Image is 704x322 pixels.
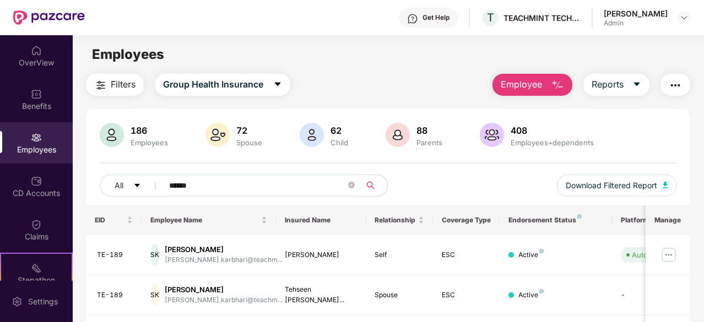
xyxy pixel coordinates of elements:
div: Auto Verified [632,249,676,260]
img: svg+xml;base64,PHN2ZyB4bWxucz0iaHR0cDovL3d3dy53My5vcmcvMjAwMC9zdmciIHdpZHRoPSIyMSIgaGVpZ2h0PSIyMC... [31,263,42,274]
button: Group Health Insurancecaret-down [155,74,290,96]
div: SK [150,244,159,266]
div: Admin [604,19,668,28]
div: TE-189 [97,250,133,260]
span: EID [95,216,125,225]
img: svg+xml;base64,PHN2ZyB4bWxucz0iaHR0cDovL3d3dy53My5vcmcvMjAwMC9zdmciIHhtbG5zOnhsaW5rPSJodHRwOi8vd3... [386,123,410,147]
img: manageButton [660,246,678,264]
div: [PERSON_NAME] [165,244,283,255]
img: svg+xml;base64,PHN2ZyBpZD0iQ0RfQWNjb3VudHMiIGRhdGEtbmFtZT0iQ0QgQWNjb3VudHMiIHhtbG5zPSJodHRwOi8vd3... [31,176,42,187]
span: close-circle [348,181,355,191]
img: svg+xml;base64,PHN2ZyB4bWxucz0iaHR0cDovL3d3dy53My5vcmcvMjAwMC9zdmciIHhtbG5zOnhsaW5rPSJodHRwOi8vd3... [205,123,230,147]
div: Endorsement Status [508,216,603,225]
span: Filters [111,78,136,91]
th: Insured Name [276,205,366,235]
div: 186 [128,125,170,136]
th: Relationship [366,205,433,235]
div: Child [328,138,350,147]
div: Tehseen [PERSON_NAME]... [285,285,357,305]
div: ESC [442,290,491,301]
img: svg+xml;base64,PHN2ZyBpZD0iSG9tZSIgeG1sbnM9Imh0dHA6Ly93d3cudzMub3JnLzIwMDAvc3ZnIiB3aWR0aD0iMjAiIG... [31,45,42,56]
div: SK [150,284,159,306]
img: svg+xml;base64,PHN2ZyBpZD0iRHJvcGRvd24tMzJ4MzIiIHhtbG5zPSJodHRwOi8vd3d3LnczLm9yZy8yMDAwL3N2ZyIgd2... [680,13,689,22]
img: svg+xml;base64,PHN2ZyB4bWxucz0iaHR0cDovL3d3dy53My5vcmcvMjAwMC9zdmciIHhtbG5zOnhsaW5rPSJodHRwOi8vd3... [551,79,564,92]
div: Active [518,290,544,301]
div: TEACHMINT TECHNOLOGIES PRIVATE LIMITED [503,13,581,23]
img: svg+xml;base64,PHN2ZyB4bWxucz0iaHR0cDovL3d3dy53My5vcmcvMjAwMC9zdmciIHdpZHRoPSI4IiBoZWlnaHQ9IjgiIH... [539,289,544,293]
button: Download Filtered Report [557,174,677,197]
div: Settings [25,296,61,307]
img: svg+xml;base64,PHN2ZyB4bWxucz0iaHR0cDovL3d3dy53My5vcmcvMjAwMC9zdmciIHhtbG5zOnhsaW5rPSJodHRwOi8vd3... [480,123,504,147]
span: Download Filtered Report [566,179,657,192]
div: Stepathon [1,275,72,286]
td: - [612,275,690,315]
div: 72 [234,125,264,136]
div: [PERSON_NAME] [604,8,668,19]
img: svg+xml;base64,PHN2ZyB4bWxucz0iaHR0cDovL3d3dy53My5vcmcvMjAwMC9zdmciIHhtbG5zOnhsaW5rPSJodHRwOi8vd3... [663,182,668,188]
span: caret-down [632,80,641,90]
div: [PERSON_NAME] [165,285,283,295]
span: search [360,181,382,190]
img: New Pazcare Logo [13,10,85,25]
div: Active [518,250,544,260]
img: svg+xml;base64,PHN2ZyB4bWxucz0iaHR0cDovL3d3dy53My5vcmcvMjAwMC9zdmciIHdpZHRoPSI4IiBoZWlnaHQ9IjgiIH... [539,249,544,253]
div: Get Help [423,13,450,22]
div: Employees [128,138,170,147]
span: T [487,11,494,24]
div: ESC [442,250,491,260]
span: Employees [92,46,164,62]
th: Coverage Type [433,205,500,235]
img: svg+xml;base64,PHN2ZyBpZD0iRW1wbG95ZWVzIiB4bWxucz0iaHR0cDovL3d3dy53My5vcmcvMjAwMC9zdmciIHdpZHRoPS... [31,132,42,143]
img: svg+xml;base64,PHN2ZyBpZD0iSGVscC0zMngzMiIgeG1sbnM9Imh0dHA6Ly93d3cudzMub3JnLzIwMDAvc3ZnIiB3aWR0aD... [407,13,418,24]
span: close-circle [348,182,355,188]
img: svg+xml;base64,PHN2ZyBpZD0iQ2xhaW0iIHhtbG5zPSJodHRwOi8vd3d3LnczLm9yZy8yMDAwL3N2ZyIgd2lkdGg9IjIwIi... [31,219,42,230]
div: Parents [414,138,445,147]
th: EID [86,205,142,235]
img: svg+xml;base64,PHN2ZyB4bWxucz0iaHR0cDovL3d3dy53My5vcmcvMjAwMC9zdmciIHdpZHRoPSIyNCIgaGVpZ2h0PSIyNC... [94,79,107,92]
div: 88 [414,125,445,136]
div: Spouse [234,138,264,147]
div: Self [375,250,424,260]
div: Spouse [375,290,424,301]
span: Group Health Insurance [163,78,263,91]
button: Filters [86,74,144,96]
button: Reportscaret-down [583,74,649,96]
span: Reports [592,78,624,91]
div: [PERSON_NAME].karbhari@teachm... [165,255,283,265]
th: Manage [646,205,690,235]
div: 408 [508,125,596,136]
button: Employee [492,74,572,96]
span: Employee [501,78,542,91]
span: All [115,179,123,192]
img: svg+xml;base64,PHN2ZyB4bWxucz0iaHR0cDovL3d3dy53My5vcmcvMjAwMC9zdmciIHhtbG5zOnhsaW5rPSJodHRwOi8vd3... [300,123,324,147]
span: Relationship [375,216,416,225]
span: caret-down [133,182,141,190]
img: svg+xml;base64,PHN2ZyB4bWxucz0iaHR0cDovL3d3dy53My5vcmcvMjAwMC9zdmciIHdpZHRoPSI4IiBoZWlnaHQ9IjgiIH... [577,214,582,219]
button: Allcaret-down [100,174,167,197]
img: svg+xml;base64,PHN2ZyB4bWxucz0iaHR0cDovL3d3dy53My5vcmcvMjAwMC9zdmciIHhtbG5zOnhsaW5rPSJodHRwOi8vd3... [100,123,124,147]
div: Employees+dependents [508,138,596,147]
img: svg+xml;base64,PHN2ZyBpZD0iQmVuZWZpdHMiIHhtbG5zPSJodHRwOi8vd3d3LnczLm9yZy8yMDAwL3N2ZyIgd2lkdGg9Ij... [31,89,42,100]
div: Platform Status [621,216,681,225]
div: [PERSON_NAME] [285,250,357,260]
span: Employee Name [150,216,259,225]
th: Employee Name [142,205,276,235]
div: TE-189 [97,290,133,301]
button: search [360,174,388,197]
span: caret-down [273,80,282,90]
div: [PERSON_NAME].karbhari@teachm... [165,295,283,305]
img: svg+xml;base64,PHN2ZyB4bWxucz0iaHR0cDovL3d3dy53My5vcmcvMjAwMC9zdmciIHdpZHRoPSIyNCIgaGVpZ2h0PSIyNC... [669,79,682,92]
img: svg+xml;base64,PHN2ZyBpZD0iU2V0dGluZy0yMHgyMCIgeG1sbnM9Imh0dHA6Ly93d3cudzMub3JnLzIwMDAvc3ZnIiB3aW... [12,296,23,307]
div: 62 [328,125,350,136]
